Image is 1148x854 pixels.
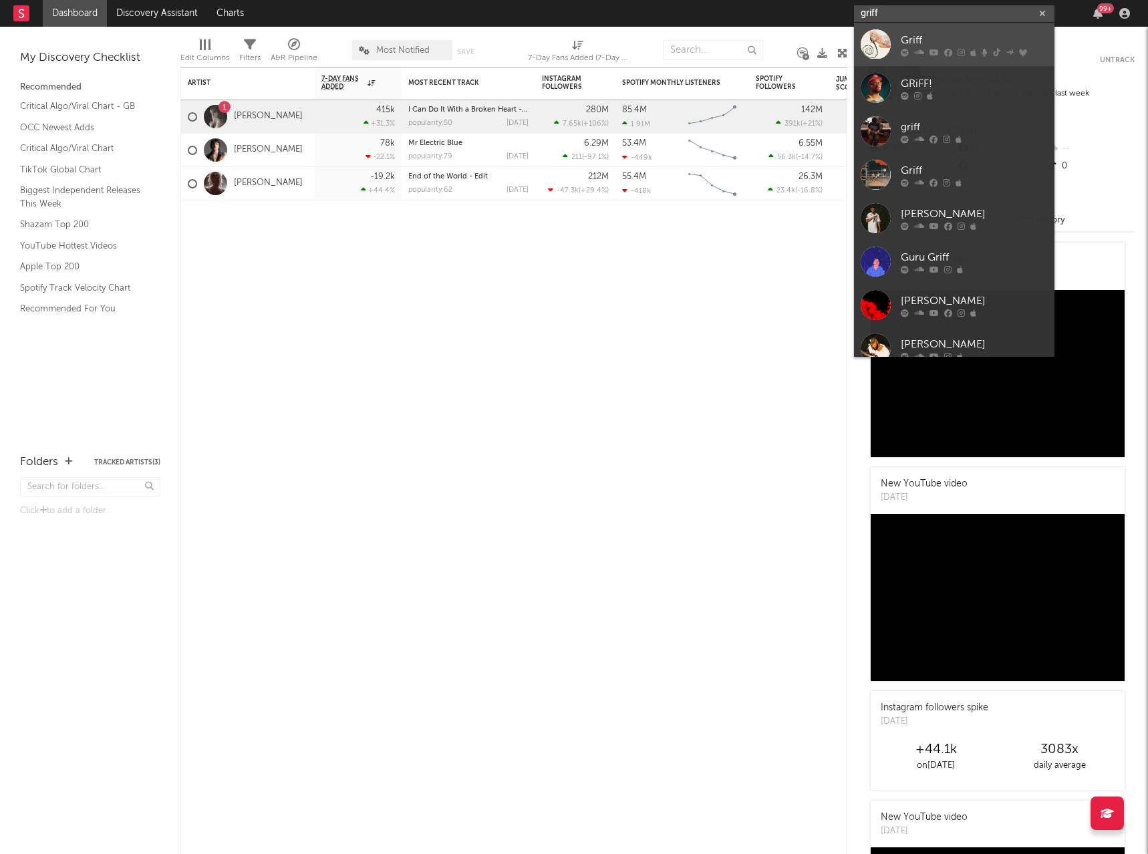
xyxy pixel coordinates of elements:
div: Click to add a folder. [20,503,160,519]
span: -14.7 % [798,154,821,161]
div: [PERSON_NAME] [901,293,1048,309]
div: 66.4 [836,142,889,158]
a: [PERSON_NAME] [854,327,1054,370]
div: [DATE] [881,491,968,505]
div: [DATE] [507,186,529,194]
a: Recommended For You [20,301,147,316]
a: griff [854,110,1054,153]
div: [DATE] [507,120,529,127]
a: Griff [854,23,1054,66]
button: Save [457,48,474,55]
span: 391k [784,120,801,128]
span: -47.3k [557,187,579,194]
a: I Can Do It With a Broken Heart - [PERSON_NAME] Remix [408,106,605,114]
div: Guru Griff [901,249,1048,265]
span: 211 [571,154,582,161]
div: Spotify Monthly Listeners [622,79,722,87]
div: [DATE] [881,825,968,838]
div: [DATE] [507,153,529,160]
a: Guru Griff [854,240,1054,283]
span: -16.8 % [797,187,821,194]
a: Biggest Independent Releases This Week [20,183,147,210]
div: +31.3 % [364,119,395,128]
div: ( ) [563,152,609,161]
div: 55.4M [622,172,646,181]
div: popularity: 62 [408,186,452,194]
div: A&R Pipeline [271,33,317,72]
div: 53.4M [622,139,646,148]
button: Untrack [1100,53,1135,67]
div: ( ) [768,152,823,161]
div: 415k [376,106,395,114]
div: popularity: 50 [408,120,452,127]
div: Griff [901,32,1048,48]
div: Edit Columns [180,50,229,66]
div: Artist [188,79,288,87]
span: 7.65k [563,120,581,128]
a: [PERSON_NAME] [854,283,1054,327]
div: 26.3M [799,172,823,181]
div: Folders [20,454,58,470]
div: Jump Score [836,76,869,92]
div: New YouTube video [881,477,968,491]
div: I Can Do It With a Broken Heart - Dombresky Remix [408,106,529,114]
a: Shazam Top 200 [20,217,147,232]
span: 56.3k [777,154,796,161]
input: Search for artists [854,5,1054,22]
a: OCC Newest Adds [20,120,147,135]
div: on [DATE] [874,758,998,774]
div: ( ) [776,119,823,128]
button: Tracked Artists(3) [94,459,160,466]
div: New YouTube video [881,811,968,825]
div: -19.2k [370,172,395,181]
div: -418k [622,186,651,195]
a: Apple Top 200 [20,259,147,274]
input: Search for folders... [20,477,160,496]
div: -449k [622,153,652,162]
div: griff [901,119,1048,135]
div: Instagram Followers [542,75,589,91]
div: +44.4 % [361,186,395,194]
div: daily average [998,758,1121,774]
div: Recommended [20,80,160,96]
a: Critical Algo/Viral Chart - GB [20,99,147,114]
div: Filters [239,50,261,66]
div: 6.29M [584,139,609,148]
div: 71.9 [836,109,889,125]
a: End of the World - Edit [408,173,488,180]
div: Most Recent Track [408,79,509,87]
a: Critical Algo/Viral Chart [20,141,147,156]
div: Filters [239,33,261,72]
span: +106 % [583,120,607,128]
div: 3083 x [998,742,1121,758]
svg: Chart title [682,134,742,167]
div: -- [1046,140,1135,158]
input: Search... [663,40,763,60]
div: ( ) [548,186,609,194]
div: A&R Pipeline [271,50,317,66]
span: 23.4k [776,187,795,194]
div: End of the World - Edit [408,173,529,180]
div: popularity: 79 [408,153,452,160]
div: 0 [1046,158,1135,175]
div: Instagram followers spike [881,701,988,715]
span: -97.1 % [584,154,607,161]
div: Spotify Followers [756,75,803,91]
div: 1.91M [622,120,650,128]
div: Edit Columns [180,33,229,72]
div: 78k [380,139,395,148]
div: Mr Electric Blue [408,140,529,147]
svg: Chart title [682,167,742,200]
div: My Discovery Checklist [20,50,160,66]
a: Spotify Track Velocity Chart [20,281,147,295]
a: YouTube Hottest Videos [20,239,147,253]
a: [PERSON_NAME] [234,111,303,122]
div: [DATE] [881,715,988,728]
span: +21 % [803,120,821,128]
div: 212M [588,172,609,181]
a: [PERSON_NAME] [234,144,303,156]
div: Griff [901,162,1048,178]
div: 6.55M [799,139,823,148]
a: [PERSON_NAME] [854,196,1054,240]
div: -22.1 % [366,152,395,161]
